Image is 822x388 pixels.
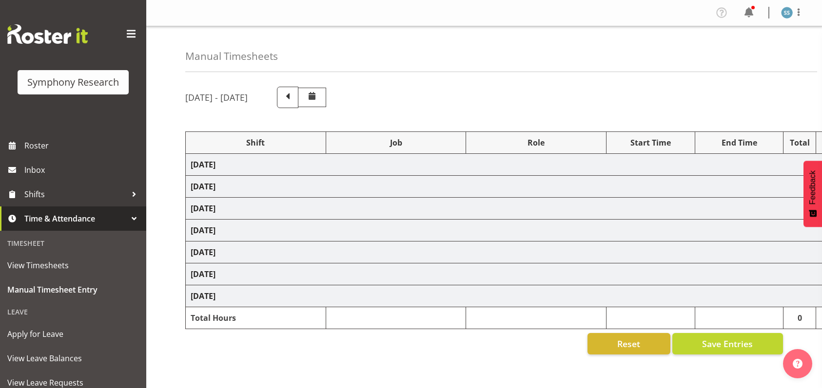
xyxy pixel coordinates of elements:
h5: [DATE] - [DATE] [185,92,248,103]
span: Inbox [24,163,141,177]
button: Feedback - Show survey [803,161,822,227]
img: help-xxl-2.png [793,359,802,369]
div: Shift [191,137,321,148]
a: View Leave Balances [2,346,144,370]
span: Roster [24,138,141,153]
div: Leave [2,302,144,322]
div: Start Time [611,137,690,148]
div: Role [471,137,601,148]
button: Save Entries [672,333,783,354]
button: Reset [587,333,670,354]
div: Timesheet [2,233,144,253]
div: Total [788,137,811,148]
span: Apply for Leave [7,327,139,341]
a: Manual Timesheet Entry [2,277,144,302]
a: Apply for Leave [2,322,144,346]
div: Symphony Research [27,75,119,90]
span: Reset [617,337,640,350]
span: Time & Attendance [24,211,127,226]
span: Feedback [808,170,817,204]
span: Shifts [24,187,127,202]
span: Save Entries [702,337,753,350]
h4: Manual Timesheets [185,51,278,62]
img: Rosterit website logo [7,24,88,44]
td: 0 [783,307,816,329]
span: Manual Timesheet Entry [7,282,139,297]
td: Total Hours [186,307,326,329]
div: End Time [700,137,779,148]
div: Job [331,137,461,148]
span: View Timesheets [7,258,139,273]
span: View Leave Balances [7,351,139,366]
img: shane-shaw-williams1936.jpg [781,7,793,18]
a: View Timesheets [2,253,144,277]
